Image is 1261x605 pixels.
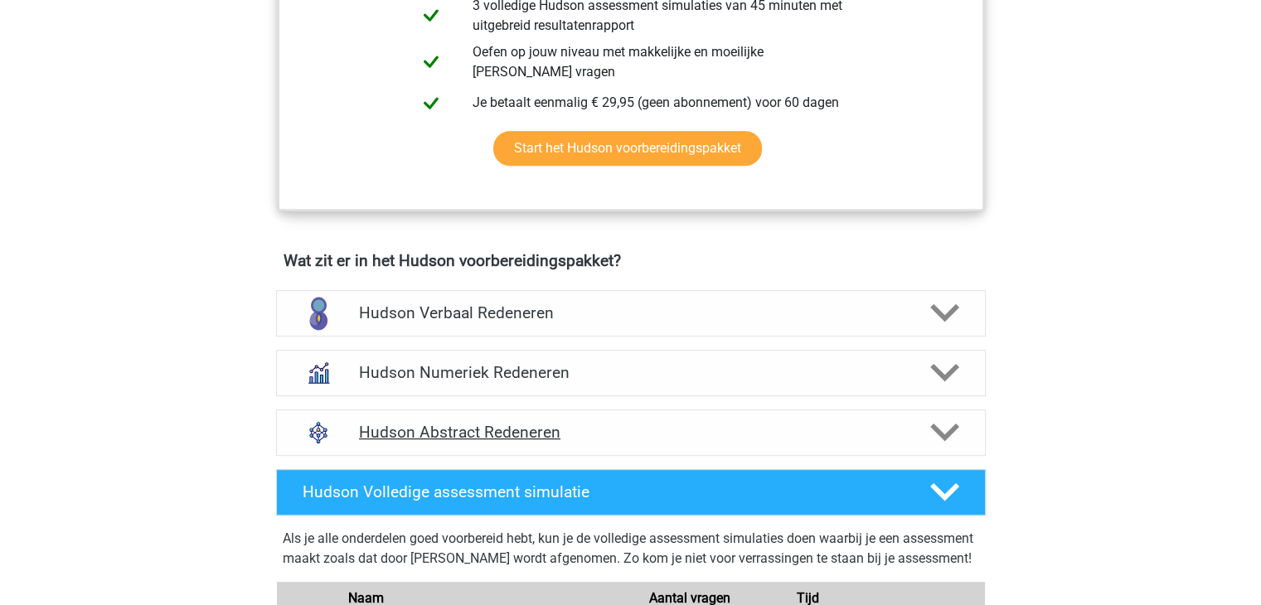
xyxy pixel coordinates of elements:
img: abstract redeneren [297,411,340,454]
h4: Hudson Numeriek Redeneren [359,363,902,382]
h4: Hudson Abstract Redeneren [359,423,902,442]
h4: Wat zit er in het Hudson voorbereidingspakket? [284,251,978,270]
img: numeriek redeneren [297,351,340,394]
a: Hudson Volledige assessment simulatie [269,469,992,515]
img: verbaal redeneren [297,292,340,335]
a: abstract redeneren Hudson Abstract Redeneren [269,409,992,456]
a: Start het Hudson voorbereidingspakket [493,131,762,166]
div: Als je alle onderdelen goed voorbereid hebt, kun je de volledige assessment simulaties doen waarb... [283,529,979,575]
a: numeriek redeneren Hudson Numeriek Redeneren [269,350,992,396]
h4: Hudson Volledige assessment simulatie [303,482,903,501]
a: verbaal redeneren Hudson Verbaal Redeneren [269,290,992,336]
h4: Hudson Verbaal Redeneren [359,303,902,322]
